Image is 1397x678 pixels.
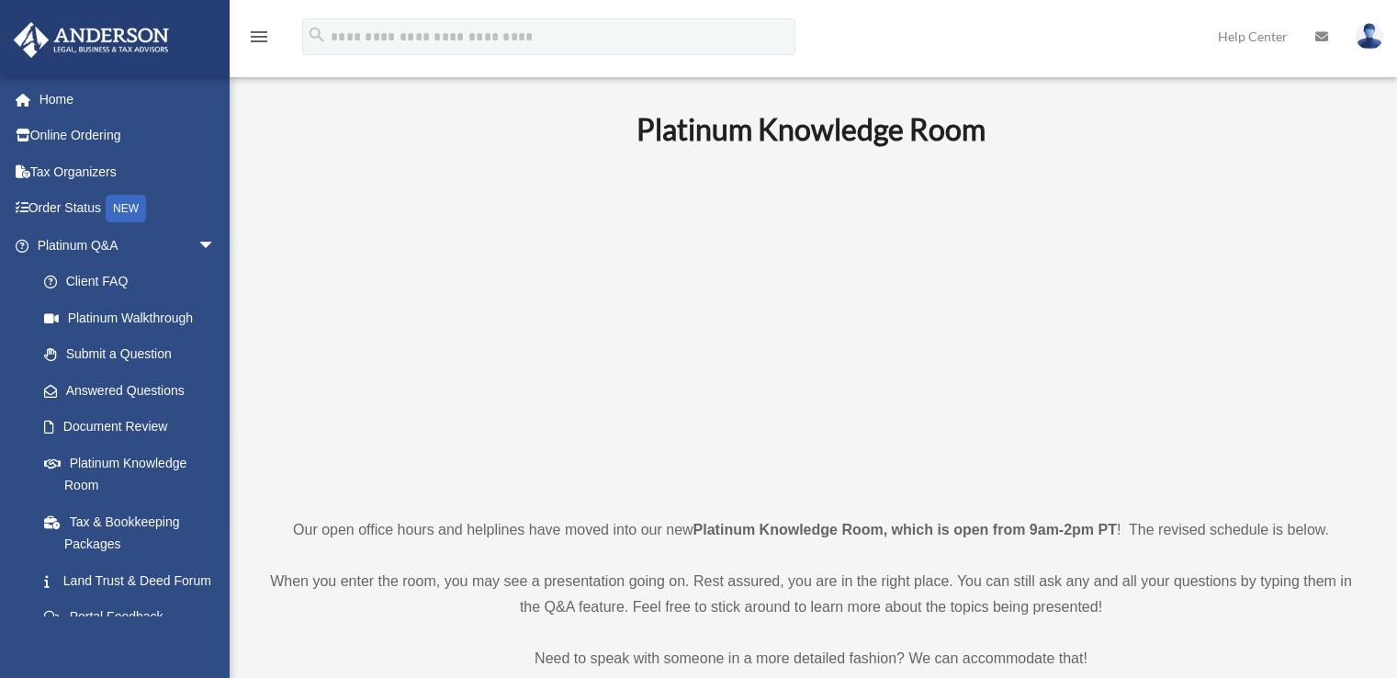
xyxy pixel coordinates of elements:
a: Portal Feedback [26,599,243,636]
a: Land Trust & Deed Forum [26,562,243,599]
a: Platinum Knowledge Room [26,445,234,503]
i: menu [248,26,270,48]
span: arrow_drop_down [197,227,234,265]
iframe: 231110_Toby_KnowledgeRoom [535,173,1087,483]
a: Tax & Bookkeeping Packages [26,503,243,562]
a: Tax Organizers [13,153,243,190]
a: Platinum Walkthrough [26,299,243,336]
p: When you enter the room, you may see a presentation going on. Rest assured, you are in the right ... [262,569,1360,620]
img: User Pic [1356,23,1383,50]
a: Submit a Question [26,336,243,373]
a: Platinum Q&Aarrow_drop_down [13,227,243,264]
a: Answered Questions [26,372,243,409]
a: Client FAQ [26,264,243,300]
i: search [307,25,327,45]
p: Our open office hours and helplines have moved into our new ! The revised schedule is below. [262,517,1360,543]
a: Order StatusNEW [13,190,243,228]
p: Need to speak with someone in a more detailed fashion? We can accommodate that! [262,646,1360,672]
strong: Platinum Knowledge Room, which is open from 9am-2pm PT [693,522,1117,537]
a: Online Ordering [13,118,243,154]
img: Anderson Advisors Platinum Portal [8,22,175,58]
div: NEW [106,195,146,222]
b: Platinum Knowledge Room [637,111,986,147]
a: Document Review [26,409,243,446]
a: menu [248,32,270,48]
a: Home [13,81,243,118]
